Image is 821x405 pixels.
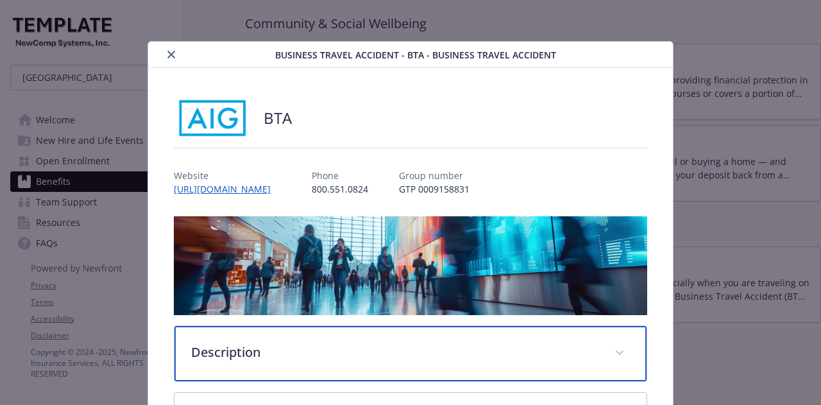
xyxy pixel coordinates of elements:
img: banner [174,216,647,315]
h2: BTA [264,107,292,129]
p: Description [191,343,598,362]
a: [URL][DOMAIN_NAME] [174,183,281,195]
button: close [164,47,179,62]
div: Description [174,326,646,381]
img: AIG American General Life Insurance Company [174,99,251,137]
p: Phone [312,169,368,182]
span: Business Travel Accident - BTA - Business Travel Accident [275,48,556,62]
p: Group number [399,169,470,182]
p: Website [174,169,281,182]
p: 800.551.0824 [312,182,368,196]
p: GTP 0009158831 [399,182,470,196]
